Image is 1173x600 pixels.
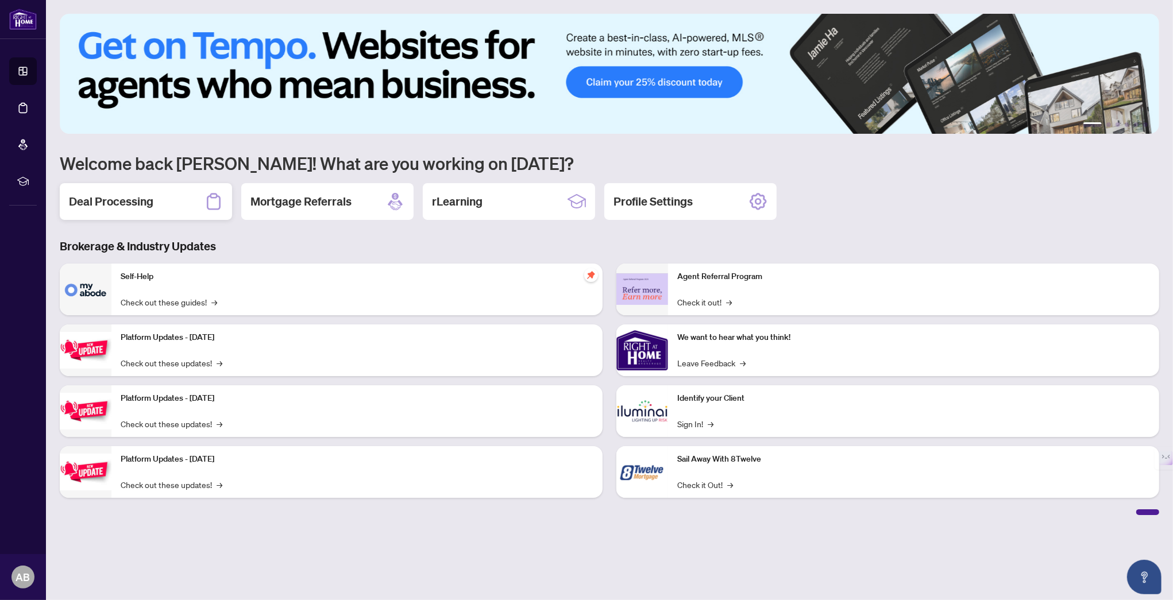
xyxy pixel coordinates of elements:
img: We want to hear what you think! [616,324,668,376]
span: → [217,357,222,369]
a: Check out these guides!→ [121,296,217,308]
img: Identify your Client [616,385,668,437]
img: Platform Updates - July 8, 2025 [60,393,111,429]
a: Check out these updates!→ [121,357,222,369]
a: Check it Out!→ [677,478,733,491]
span: → [727,478,733,491]
img: Agent Referral Program [616,273,668,305]
img: Sail Away With 8Twelve [616,446,668,498]
span: → [726,296,732,308]
h1: Welcome back [PERSON_NAME]! What are you working on [DATE]? [60,152,1159,174]
p: Agent Referral Program [677,270,1150,283]
button: 6 [1143,122,1148,127]
a: Check out these updates!→ [121,478,222,491]
h3: Brokerage & Industry Updates [60,238,1159,254]
span: → [217,478,222,491]
a: Check it out!→ [677,296,732,308]
button: 3 [1116,122,1120,127]
a: Leave Feedback→ [677,357,746,369]
p: Platform Updates - [DATE] [121,453,593,466]
p: Platform Updates - [DATE] [121,331,593,344]
span: AB [16,569,30,585]
span: → [740,357,746,369]
img: Platform Updates - July 21, 2025 [60,332,111,368]
button: 5 [1134,122,1139,127]
button: 1 [1083,122,1102,127]
span: → [708,417,713,430]
p: Identify your Client [677,392,1150,405]
img: logo [9,9,37,30]
h2: Profile Settings [613,193,693,210]
p: Platform Updates - [DATE] [121,392,593,405]
button: 4 [1125,122,1129,127]
p: We want to hear what you think! [677,331,1150,344]
img: Self-Help [60,264,111,315]
p: Self-Help [121,270,593,283]
img: Slide 0 [60,14,1159,134]
h2: Mortgage Referrals [250,193,352,210]
a: Check out these updates!→ [121,417,222,430]
h2: Deal Processing [69,193,153,210]
button: 2 [1106,122,1111,127]
a: Sign In!→ [677,417,713,430]
button: Open asap [1127,560,1162,594]
span: → [211,296,217,308]
p: Sail Away With 8Twelve [677,453,1150,466]
h2: rLearning [432,193,483,210]
img: Platform Updates - June 23, 2025 [60,454,111,490]
span: pushpin [584,268,598,282]
span: → [217,417,222,430]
